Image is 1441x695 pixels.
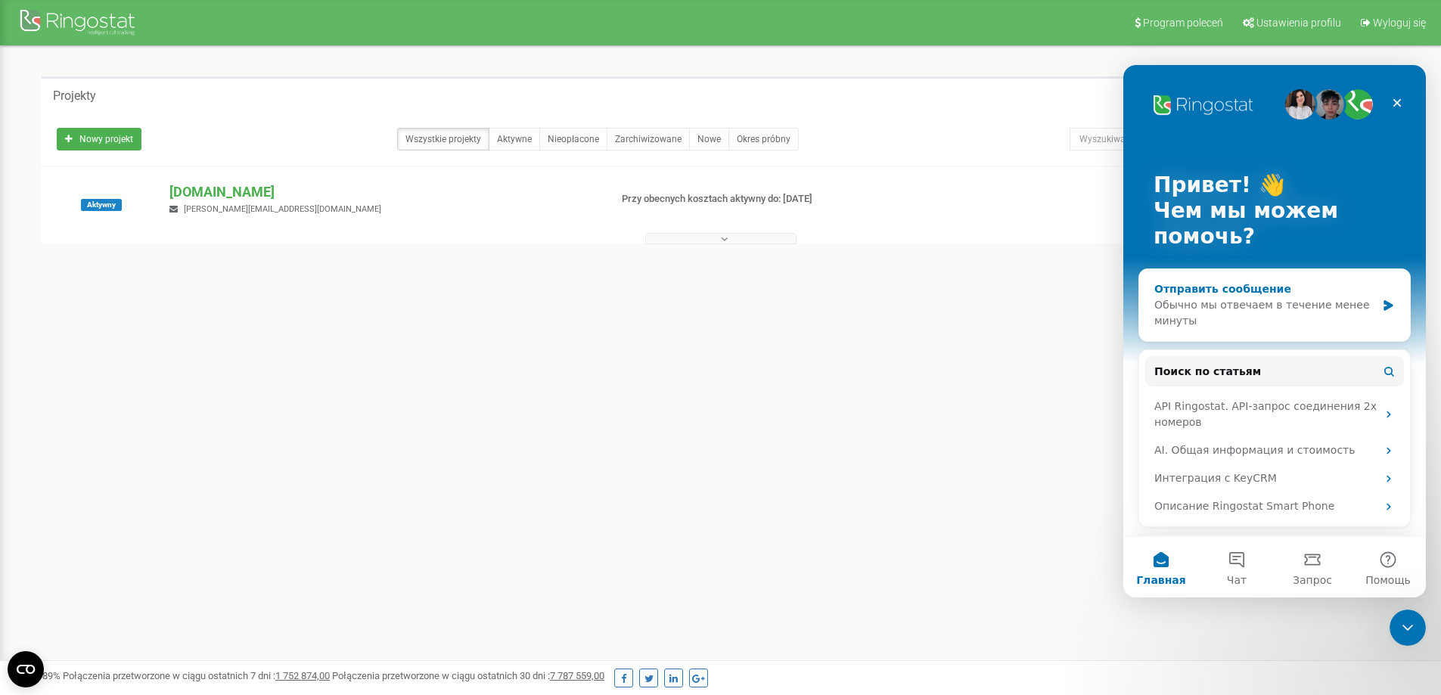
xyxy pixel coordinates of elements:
span: Wyloguj się [1373,17,1426,29]
span: Połączenia przetworzone w ciągu ostatnich 30 dni : [332,670,604,681]
h5: Projekty [53,89,96,103]
a: Nowe [689,128,729,150]
span: Ustawienia profilu [1256,17,1341,29]
p: [DOMAIN_NAME] [169,182,597,202]
u: 7 787 559,00 [550,670,604,681]
span: [PERSON_NAME][EMAIL_ADDRESS][DOMAIN_NAME] [184,204,381,214]
a: Nowy projekt [57,128,141,150]
u: 1 752 874,00 [275,670,330,681]
a: Aktywne [489,128,540,150]
input: Wyszukiwanie [1070,128,1287,150]
iframe: Intercom live chat [1390,610,1426,646]
iframe: Intercom live chat [1123,65,1426,597]
p: Przy obecnych kosztach aktywny do: [DATE] [622,192,936,206]
button: Open CMP widget [8,651,44,687]
a: Wszystkie projekty [397,128,489,150]
span: Program poleceń [1143,17,1223,29]
a: Zarchiwizowane [607,128,690,150]
span: Aktywny [81,199,122,211]
span: Połączenia przetworzone w ciągu ostatnich 7 dni : [63,670,330,681]
a: Okres próbny [728,128,799,150]
a: Nieopłacone [539,128,607,150]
